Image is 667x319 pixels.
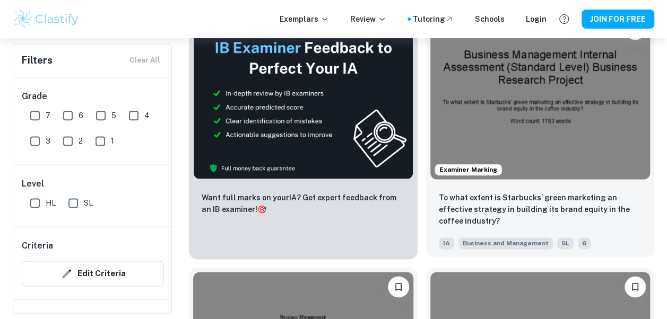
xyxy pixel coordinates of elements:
a: Examiner MarkingPlease log in to bookmark exemplarsTo what extent is Starbucks’ green marketing a... [426,12,655,259]
span: 3 [46,135,50,147]
a: Tutoring [413,13,454,25]
button: JOIN FOR FREE [582,10,654,29]
button: Help and Feedback [555,10,573,28]
span: 6 [578,237,591,249]
img: Business and Management IA example thumbnail: To what extent is Starbucks’ green marke [430,14,651,179]
span: 2 [79,135,83,147]
p: Exemplars [280,13,329,25]
p: Review [350,13,386,25]
h6: Grade [22,90,164,103]
span: HL [46,197,56,209]
button: Please log in to bookmark exemplars [388,276,409,297]
h6: Filters [22,53,53,68]
img: Clastify logo [13,8,80,30]
span: 1 [111,135,114,147]
img: Thumbnail [193,16,413,179]
span: IA [439,237,454,249]
span: 🎯 [257,205,266,214]
h6: Criteria [22,240,53,252]
span: 7 [46,110,50,121]
span: 4 [144,110,150,121]
span: SL [84,197,93,209]
button: Please log in to bookmark exemplars [625,276,646,297]
button: Edit Criteria [22,261,164,286]
span: 6 [79,110,83,121]
span: Examiner Marking [435,165,501,174]
a: Schools [475,13,505,25]
a: ThumbnailWant full marks on yourIA? Get expert feedback from an IB examiner! [189,12,418,259]
span: Business and Management [458,237,553,249]
span: SL [557,237,574,249]
span: 5 [111,110,116,121]
p: To what extent is Starbucks’ green marketing an effective strategy in building its brand equity i... [439,192,642,227]
a: Login [526,13,547,25]
p: Want full marks on your IA ? Get expert feedback from an IB examiner! [202,192,405,215]
h6: Level [22,178,164,190]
